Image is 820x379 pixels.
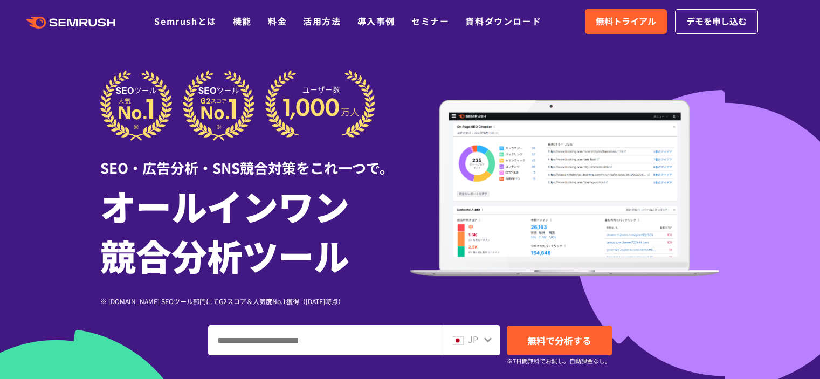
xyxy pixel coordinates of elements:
a: 資料ダウンロード [465,15,541,27]
input: ドメイン、キーワードまたはURLを入力してください [209,326,442,355]
a: 活用方法 [303,15,341,27]
a: 無料トライアル [585,9,667,34]
div: SEO・広告分析・SNS競合対策をこれ一つで。 [100,141,410,178]
a: 機能 [233,15,252,27]
a: 料金 [268,15,287,27]
span: 無料トライアル [596,15,656,29]
a: Semrushとは [154,15,216,27]
div: ※ [DOMAIN_NAME] SEOツール部門にてG2スコア＆人気度No.1獲得（[DATE]時点） [100,296,410,306]
small: ※7日間無料でお試し。自動課金なし。 [507,356,611,366]
a: デモを申し込む [675,9,758,34]
a: セミナー [411,15,449,27]
span: JP [468,333,478,346]
span: 無料で分析する [527,334,591,347]
a: 導入事例 [357,15,395,27]
a: 無料で分析する [507,326,612,355]
span: デモを申し込む [686,15,747,29]
h1: オールインワン 競合分析ツール [100,181,410,280]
